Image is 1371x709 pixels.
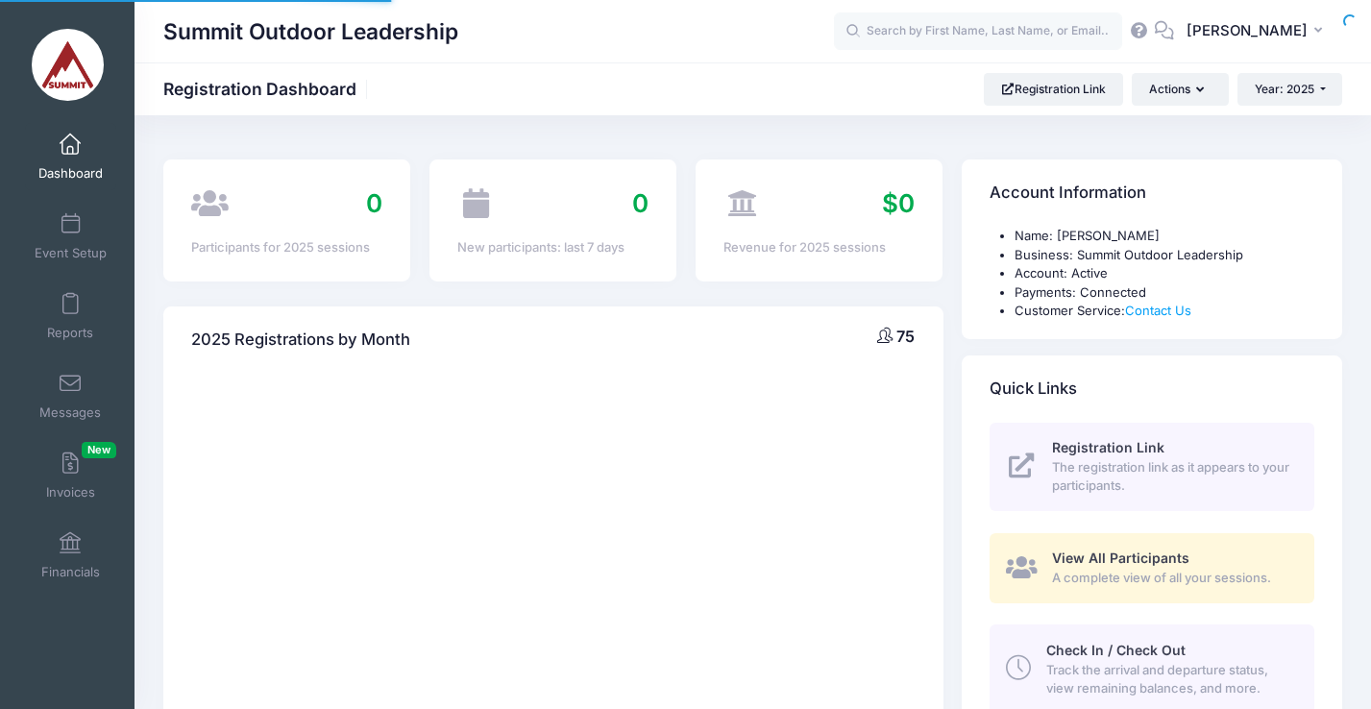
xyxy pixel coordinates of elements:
[1255,82,1314,96] span: Year: 2025
[990,166,1146,221] h4: Account Information
[1052,550,1189,566] span: View All Participants
[723,238,915,257] div: Revenue for 2025 sessions
[25,442,116,509] a: InvoicesNew
[25,203,116,270] a: Event Setup
[1125,303,1191,318] a: Contact Us
[35,245,107,261] span: Event Setup
[1015,283,1314,303] li: Payments: Connected
[1052,458,1292,496] span: The registration link as it appears to your participants.
[1015,302,1314,321] li: Customer Service:
[990,423,1314,511] a: Registration Link The registration link as it appears to your participants.
[1015,227,1314,246] li: Name: [PERSON_NAME]
[1046,642,1186,658] span: Check In / Check Out
[163,79,373,99] h1: Registration Dashboard
[25,282,116,350] a: Reports
[1132,73,1228,106] button: Actions
[984,73,1123,106] a: Registration Link
[46,484,95,501] span: Invoices
[882,188,915,218] span: $0
[38,165,103,182] span: Dashboard
[896,327,915,346] span: 75
[41,564,100,580] span: Financials
[990,361,1077,416] h4: Quick Links
[1052,439,1164,455] span: Registration Link
[1015,264,1314,283] li: Account: Active
[1237,73,1342,106] button: Year: 2025
[39,404,101,421] span: Messages
[1046,661,1292,698] span: Track the arrival and departure status, view remaining balances, and more.
[1187,20,1308,41] span: [PERSON_NAME]
[191,238,382,257] div: Participants for 2025 sessions
[1052,569,1292,588] span: A complete view of all your sessions.
[834,12,1122,51] input: Search by First Name, Last Name, or Email...
[1015,246,1314,265] li: Business: Summit Outdoor Leadership
[25,362,116,429] a: Messages
[32,29,104,101] img: Summit Outdoor Leadership
[47,325,93,341] span: Reports
[990,533,1314,603] a: View All Participants A complete view of all your sessions.
[191,313,410,368] h4: 2025 Registrations by Month
[366,188,382,218] span: 0
[82,442,116,458] span: New
[25,522,116,589] a: Financials
[163,10,458,54] h1: Summit Outdoor Leadership
[1174,10,1342,54] button: [PERSON_NAME]
[25,123,116,190] a: Dashboard
[457,238,649,257] div: New participants: last 7 days
[632,188,649,218] span: 0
